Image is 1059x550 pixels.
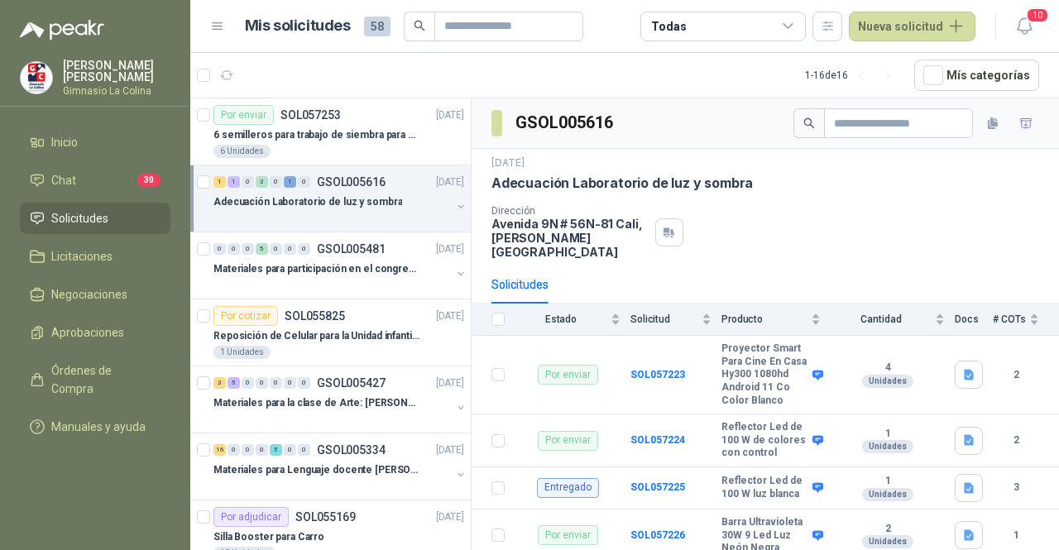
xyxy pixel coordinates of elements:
[228,377,240,389] div: 5
[993,367,1039,383] b: 2
[270,243,282,255] div: 0
[213,507,289,527] div: Por adjudicar
[213,346,271,359] div: 1 Unidades
[805,62,901,88] div: 1 - 16 de 16
[721,342,808,407] b: Proyector Smart Para Cine En Casa Hy300 1080hd Android 11 Co Color Blanco
[491,155,525,171] p: [DATE]
[721,475,808,500] b: Reflector Led de 100 W luz blanca
[515,304,630,336] th: Estado
[862,375,913,388] div: Unidades
[1009,12,1039,41] button: 10
[51,247,113,265] span: Licitaciones
[242,377,254,389] div: 0
[295,511,356,523] p: SOL055169
[849,12,975,41] button: Nueva solicitud
[862,488,913,501] div: Unidades
[630,369,685,380] a: SOL057223
[51,209,108,227] span: Solicitudes
[651,17,686,36] div: Todas
[317,243,386,255] p: GSOL005481
[285,310,345,322] p: SOL055825
[51,361,155,398] span: Órdenes de Compra
[190,98,471,165] a: Por enviarSOL057253[DATE] 6 semilleros para trabajo de siembra para estudiantes en la granja6 Uni...
[20,411,170,442] a: Manuales y ayuda
[20,127,170,158] a: Inicio
[213,105,274,125] div: Por enviar
[20,317,170,348] a: Aprobaciones
[63,60,170,83] p: [PERSON_NAME] [PERSON_NAME]
[538,525,598,545] div: Por enviar
[284,243,296,255] div: 0
[721,313,807,325] span: Producto
[803,117,815,129] span: search
[213,239,467,292] a: 0 0 0 5 0 0 0 GSOL005481[DATE] Materiales para participación en el congreso, UI
[228,444,240,456] div: 0
[256,243,268,255] div: 5
[630,529,685,541] a: SOL057226
[213,194,402,210] p: Adecuación Laboratorio de luz y sombra
[228,243,240,255] div: 0
[270,176,282,188] div: 0
[213,172,467,225] a: 1 1 0 3 0 1 0 GSOL005616[DATE] Adecuación Laboratorio de luz y sombra
[228,176,240,188] div: 1
[436,375,464,391] p: [DATE]
[491,275,549,294] div: Solicitudes
[213,440,467,493] a: 16 0 0 0 5 0 0 GSOL005334[DATE] Materiales para Lenguaje docente [PERSON_NAME]
[213,377,226,389] div: 3
[436,442,464,458] p: [DATE]
[20,355,170,404] a: Órdenes de Compra
[862,535,913,548] div: Unidades
[190,299,471,366] a: Por cotizarSOL055825[DATE] Reposición de Celular para la Unidad infantil (con forro, y vidrio pro...
[436,242,464,257] p: [DATE]
[270,444,282,456] div: 5
[20,165,170,196] a: Chat30
[630,434,685,446] a: SOL057224
[51,285,127,304] span: Negociaciones
[491,175,753,192] p: Adecuación Laboratorio de luz y sombra
[213,243,226,255] div: 0
[630,481,685,493] a: SOL057225
[213,373,467,426] a: 3 5 0 0 0 0 0 GSOL005427[DATE] Materiales para la clase de Arte: [PERSON_NAME]
[630,313,698,325] span: Solicitud
[955,304,993,336] th: Docs
[831,428,945,441] b: 1
[20,241,170,272] a: Licitaciones
[538,431,598,451] div: Por enviar
[317,444,386,456] p: GSOL005334
[284,176,296,188] div: 1
[242,243,254,255] div: 0
[20,279,170,310] a: Negociaciones
[831,304,955,336] th: Cantidad
[213,145,271,158] div: 6 Unidades
[213,444,226,456] div: 16
[364,17,391,36] span: 58
[242,444,254,456] div: 0
[213,261,419,277] p: Materiales para participación en el congreso, UI
[213,176,226,188] div: 1
[721,421,808,460] b: Reflector Led de 100 W de colores con control
[317,176,386,188] p: GSOL005616
[213,328,419,344] p: Reposición de Celular para la Unidad infantil (con forro, y vidrio protector)
[436,509,464,525] p: [DATE]
[51,133,78,151] span: Inicio
[491,217,649,259] p: Avenida 9N # 56N-81 Cali , [PERSON_NAME][GEOGRAPHIC_DATA]
[213,127,419,143] p: 6 semilleros para trabajo de siembra para estudiantes en la granja
[213,306,278,326] div: Por cotizar
[270,377,282,389] div: 0
[993,313,1026,325] span: # COTs
[298,243,310,255] div: 0
[414,20,425,31] span: search
[993,480,1039,495] b: 3
[831,361,945,375] b: 4
[993,304,1059,336] th: # COTs
[298,377,310,389] div: 0
[298,176,310,188] div: 0
[63,86,170,96] p: Gimnasio La Colina
[21,62,52,93] img: Company Logo
[213,395,419,411] p: Materiales para la clase de Arte: [PERSON_NAME]
[630,304,721,336] th: Solicitud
